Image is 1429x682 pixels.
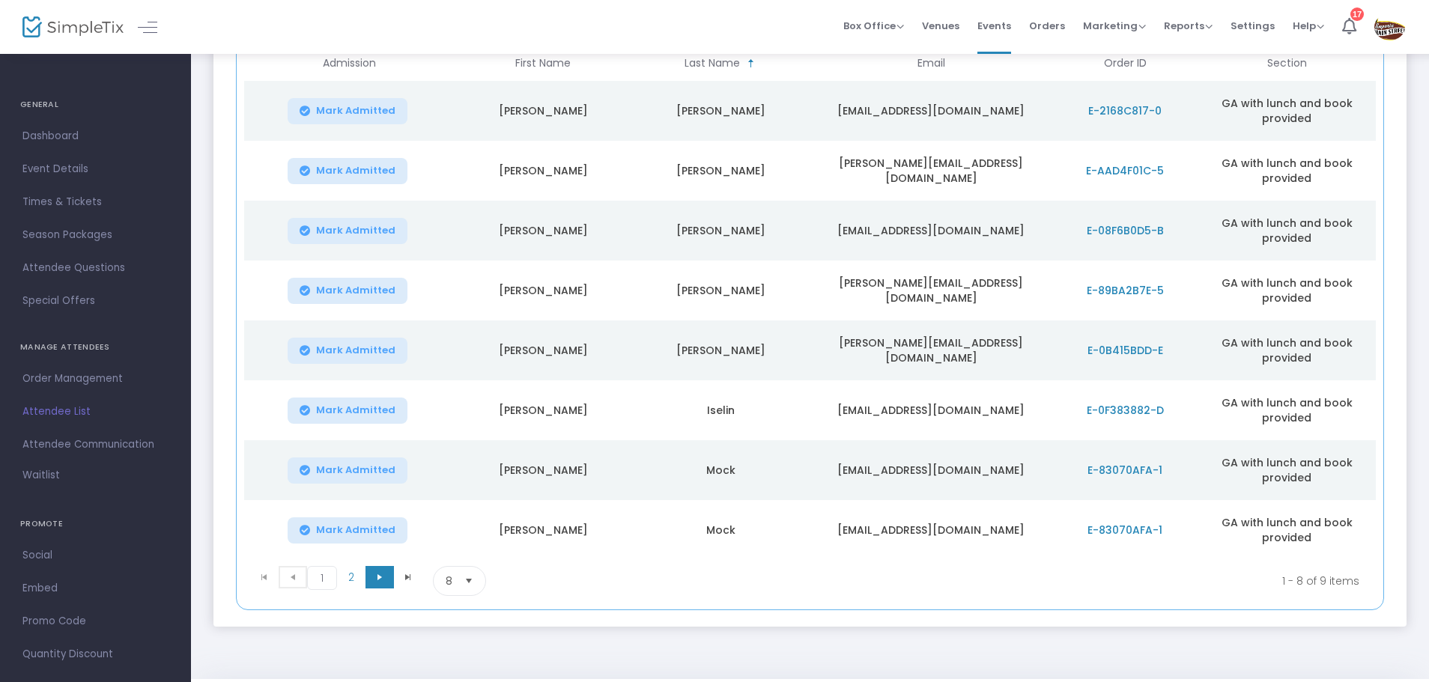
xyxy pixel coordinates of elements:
td: GA with lunch and book provided [1198,261,1375,320]
span: Box Office [843,19,904,33]
td: GA with lunch and book provided [1198,141,1375,201]
td: [PERSON_NAME] [455,320,632,380]
span: Event Details [22,159,169,179]
td: Mock [632,500,810,560]
td: [PERSON_NAME] [455,81,632,141]
span: Social [22,546,169,565]
span: Venues [922,7,959,45]
span: Waitlist [22,468,60,483]
td: GA with lunch and book provided [1198,440,1375,500]
td: [PERSON_NAME] [455,380,632,440]
span: First Name [515,57,571,70]
span: Section [1267,57,1307,70]
span: Order Management [22,369,169,389]
kendo-pager-info: 1 - 8 of 9 items [634,566,1359,596]
span: Order ID [1104,57,1147,70]
span: Settings [1231,7,1275,45]
span: Help [1293,19,1324,33]
h4: MANAGE ATTENDEES [20,332,171,362]
span: Special Offers [22,291,169,311]
span: Email [917,57,945,70]
span: Mark Admitted [316,165,395,177]
span: Go to the next page [365,566,394,588]
button: Mark Admitted [288,398,407,424]
span: Promo Code [22,612,169,631]
span: Last Name [685,57,740,70]
span: Go to the next page [374,571,386,583]
span: Page 2 [337,566,365,588]
span: Attendee Questions [22,258,169,278]
span: E-AAD4F01C-5 [1086,163,1164,178]
span: Go to the last page [402,571,414,583]
span: Orders [1029,7,1065,45]
td: [EMAIL_ADDRESS][DOMAIN_NAME] [810,81,1052,141]
button: Mark Admitted [288,517,407,544]
td: GA with lunch and book provided [1198,320,1375,380]
span: Go to the last page [394,566,422,588]
td: [PERSON_NAME] [632,320,810,380]
td: [PERSON_NAME] [455,500,632,560]
span: E-0B415BDD-E [1087,343,1163,358]
span: Quantity Discount [22,645,169,664]
td: [PERSON_NAME] [632,261,810,320]
span: E-89BA2B7E-5 [1087,283,1164,298]
button: Mark Admitted [288,218,407,244]
td: [PERSON_NAME][EMAIL_ADDRESS][DOMAIN_NAME] [810,320,1052,380]
div: Data table [244,46,1376,560]
span: Season Packages [22,225,169,245]
td: [PERSON_NAME][EMAIL_ADDRESS][DOMAIN_NAME] [810,141,1052,201]
span: Times & Tickets [22,192,169,212]
span: E-2168C817-0 [1088,103,1162,118]
span: Embed [22,579,169,598]
h4: PROMOTE [20,509,171,539]
span: Admission [323,57,376,70]
button: Mark Admitted [288,98,407,124]
td: [EMAIL_ADDRESS][DOMAIN_NAME] [810,201,1052,261]
span: Reports [1164,19,1213,33]
span: E-83070AFA-1 [1087,463,1162,478]
td: Iselin [632,380,810,440]
span: Attendee Communication [22,435,169,454]
td: [EMAIL_ADDRESS][DOMAIN_NAME] [810,380,1052,440]
span: Attendee List [22,402,169,421]
span: E-08F6B0D5-B [1087,223,1164,238]
button: Mark Admitted [288,158,407,184]
span: Mark Admitted [316,404,395,416]
button: Mark Admitted [288,457,407,484]
td: [PERSON_NAME] [455,440,632,500]
h4: GENERAL [20,90,171,120]
td: [PERSON_NAME] [455,141,632,201]
span: E-0F383882-D [1087,403,1164,418]
td: GA with lunch and book provided [1198,81,1375,141]
span: E-83070AFA-1 [1087,523,1162,538]
td: [PERSON_NAME] [455,261,632,320]
span: Marketing [1083,19,1146,33]
span: Page 1 [307,566,337,590]
td: [EMAIL_ADDRESS][DOMAIN_NAME] [810,500,1052,560]
span: Sortable [745,58,757,70]
span: Mark Admitted [316,344,395,356]
button: Mark Admitted [288,278,407,304]
td: GA with lunch and book provided [1198,500,1375,560]
span: Dashboard [22,127,169,146]
td: [PERSON_NAME] [632,141,810,201]
td: [PERSON_NAME] [455,201,632,261]
td: [PERSON_NAME] [632,201,810,261]
span: Mark Admitted [316,284,395,296]
span: Mark Admitted [316,464,395,476]
td: [EMAIL_ADDRESS][DOMAIN_NAME] [810,440,1052,500]
span: 8 [446,573,452,588]
span: Mark Admitted [316,524,395,536]
td: Mock [632,440,810,500]
td: [PERSON_NAME][EMAIL_ADDRESS][DOMAIN_NAME] [810,261,1052,320]
span: Mark Admitted [316,105,395,117]
td: GA with lunch and book provided [1198,380,1375,440]
button: Select [458,567,479,595]
td: [PERSON_NAME] [632,81,810,141]
td: GA with lunch and book provided [1198,201,1375,261]
button: Mark Admitted [288,338,407,364]
span: Events [977,7,1011,45]
div: 17 [1350,7,1364,21]
span: Mark Admitted [316,225,395,237]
